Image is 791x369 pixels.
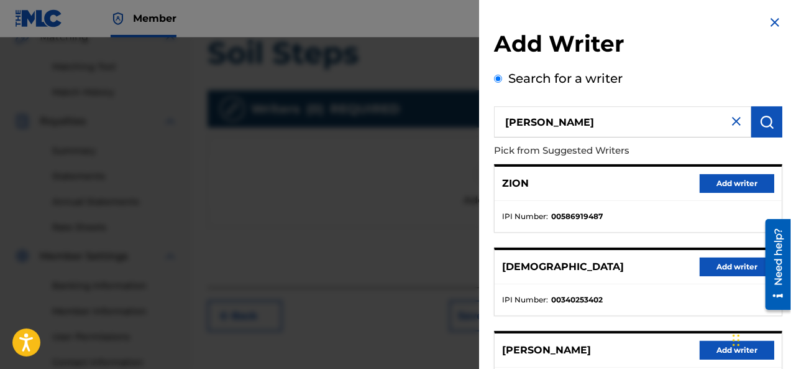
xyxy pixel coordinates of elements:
img: Top Rightsholder [111,11,126,26]
p: ZION [502,176,529,191]
iframe: Chat Widget [729,309,791,369]
span: IPI Number : [502,294,548,306]
strong: 00340253402 [551,294,603,306]
img: MLC Logo [15,9,63,27]
span: IPI Number : [502,211,548,222]
span: Member [133,11,176,26]
button: Add writer [700,341,774,360]
img: close [729,114,744,129]
p: [PERSON_NAME] [502,343,591,358]
h2: Add Writer [494,30,782,62]
button: Add writer [700,258,774,276]
button: Add writer [700,174,774,193]
img: Search Works [759,114,774,129]
p: [DEMOGRAPHIC_DATA] [502,259,624,274]
div: Drag [733,322,740,359]
p: Pick from Suggested Writers [494,138,711,164]
strong: 00586919487 [551,211,603,222]
input: Search writer's name or IPI Number [494,106,751,138]
label: Search for a writer [508,71,623,86]
iframe: Resource Center [756,215,791,315]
